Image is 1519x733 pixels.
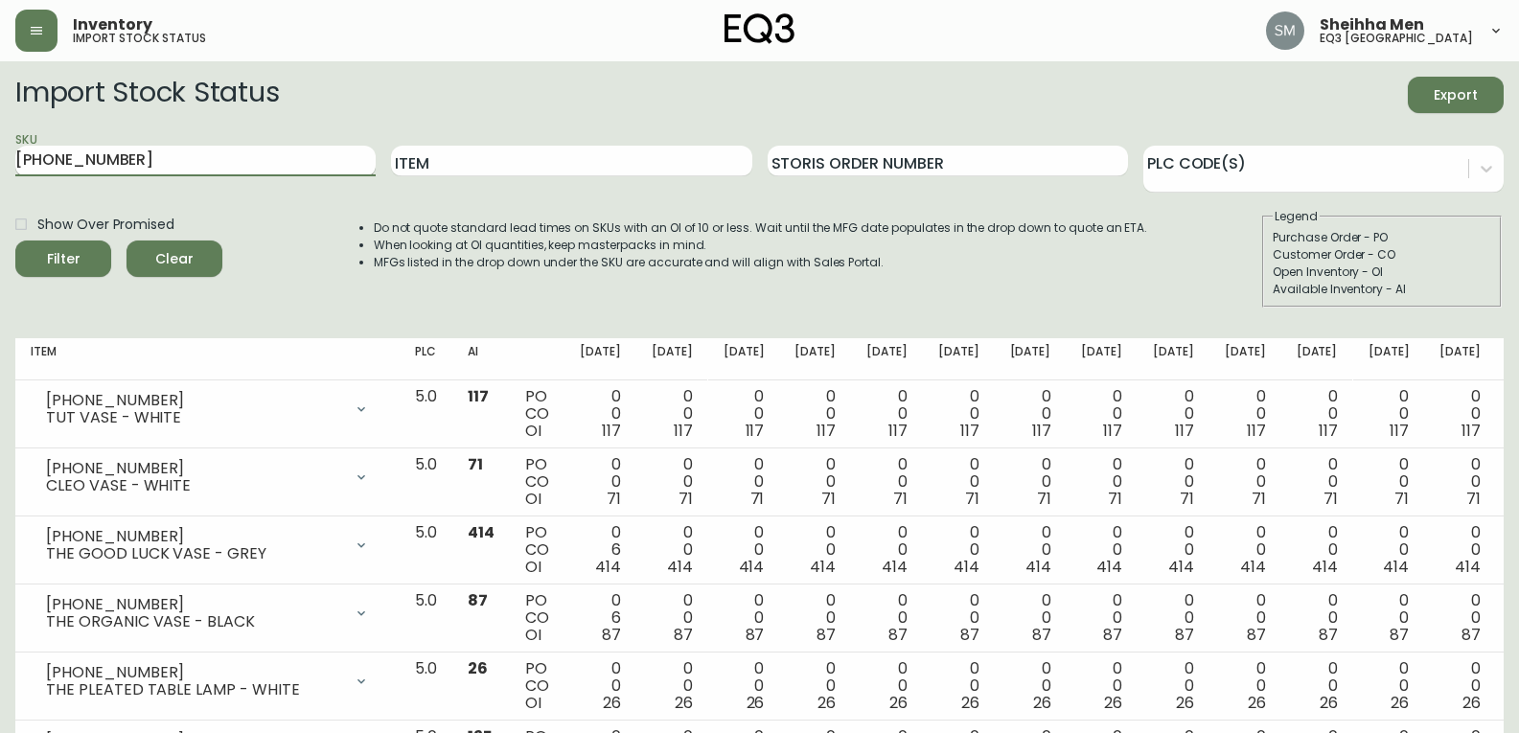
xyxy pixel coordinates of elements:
[938,524,979,576] div: 0 0
[46,477,342,494] div: CLEO VASE - WHITE
[1032,624,1051,646] span: 87
[923,338,995,380] th: [DATE]
[1240,556,1266,578] span: 414
[46,681,342,699] div: THE PLEATED TABLE LAMP - WHITE
[779,338,851,380] th: [DATE]
[525,388,549,440] div: PO CO
[31,592,384,634] div: [PHONE_NUMBER]THE ORGANIC VASE - BLACK
[817,420,836,442] span: 117
[525,592,549,644] div: PO CO
[46,664,342,681] div: [PHONE_NUMBER]
[46,528,342,545] div: [PHONE_NUMBER]
[400,380,452,448] td: 5.0
[15,241,111,277] button: Filter
[400,516,452,584] td: 5.0
[525,456,549,508] div: PO CO
[1010,456,1051,508] div: 0 0
[746,420,765,442] span: 117
[746,624,765,646] span: 87
[580,456,621,508] div: 0 0
[954,556,979,578] span: 414
[602,420,621,442] span: 117
[674,624,693,646] span: 87
[938,592,979,644] div: 0 0
[580,524,621,576] div: 0 6
[1391,692,1409,714] span: 26
[1247,624,1266,646] span: 87
[1153,660,1194,712] div: 0 0
[1037,488,1051,510] span: 71
[374,254,1148,271] li: MFGs listed in the drop down under the SKU are accurate and will align with Sales Portal.
[602,624,621,646] span: 87
[1353,338,1425,380] th: [DATE]
[525,692,541,714] span: OI
[1462,692,1481,714] span: 26
[525,524,549,576] div: PO CO
[1081,388,1122,440] div: 0 0
[960,420,979,442] span: 117
[1394,488,1409,510] span: 71
[724,524,765,576] div: 0 0
[525,488,541,510] span: OI
[595,556,621,578] span: 414
[1153,524,1194,576] div: 0 0
[1225,456,1266,508] div: 0 0
[525,660,549,712] div: PO CO
[1108,488,1122,510] span: 71
[1390,624,1409,646] span: 87
[468,385,489,407] span: 117
[1175,624,1194,646] span: 87
[1297,456,1338,508] div: 0 0
[31,660,384,702] div: [PHONE_NUMBER]THE PLEATED TABLE LAMP - WHITE
[142,247,207,271] span: Clear
[724,660,765,712] div: 0 0
[866,524,908,576] div: 0 0
[1319,420,1338,442] span: 117
[866,660,908,712] div: 0 0
[1439,592,1481,644] div: 0 0
[1408,77,1504,113] button: Export
[1439,456,1481,508] div: 0 0
[652,660,693,712] div: 0 0
[1273,229,1491,246] div: Purchase Order - PO
[46,409,342,426] div: TUT VASE - WHITE
[47,247,81,271] div: Filter
[1153,456,1194,508] div: 0 0
[708,338,780,380] th: [DATE]
[1423,83,1488,107] span: Export
[1369,660,1410,712] div: 0 0
[1252,488,1266,510] span: 71
[1281,338,1353,380] th: [DATE]
[468,521,495,543] span: 414
[73,33,206,44] h5: import stock status
[739,556,765,578] span: 414
[1225,660,1266,712] div: 0 0
[652,388,693,440] div: 0 0
[794,524,836,576] div: 0 0
[127,241,222,277] button: Clear
[1104,692,1122,714] span: 26
[400,584,452,653] td: 5.0
[724,388,765,440] div: 0 0
[1461,624,1481,646] span: 87
[1273,281,1491,298] div: Available Inventory - AI
[1390,420,1409,442] span: 117
[1297,660,1338,712] div: 0 0
[468,453,483,475] span: 71
[607,488,621,510] span: 71
[1225,592,1266,644] div: 0 0
[1010,524,1051,576] div: 0 0
[1439,524,1481,576] div: 0 0
[724,592,765,644] div: 0 0
[652,524,693,576] div: 0 0
[46,596,342,613] div: [PHONE_NUMBER]
[821,488,836,510] span: 71
[1312,556,1338,578] span: 414
[37,215,174,235] span: Show Over Promised
[603,692,621,714] span: 26
[1081,456,1122,508] div: 0 0
[794,592,836,644] div: 0 0
[674,420,693,442] span: 117
[675,692,693,714] span: 26
[995,338,1067,380] th: [DATE]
